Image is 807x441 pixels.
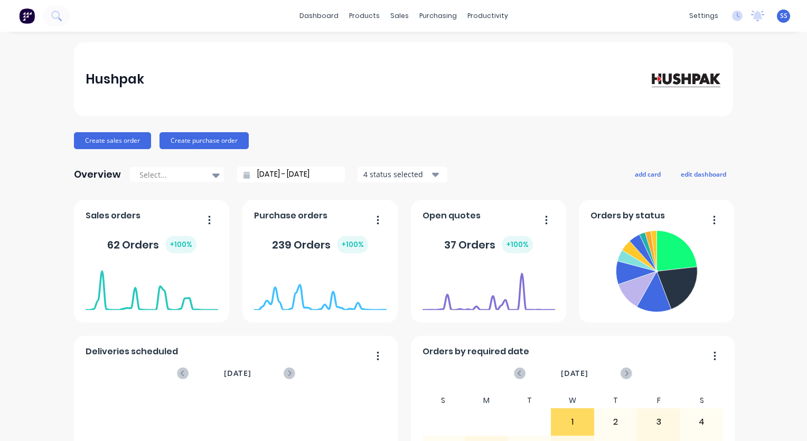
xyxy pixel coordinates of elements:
button: edit dashboard [674,167,733,181]
img: Factory [19,8,35,24]
span: Purchase orders [254,209,327,222]
span: [DATE] [224,368,251,379]
button: add card [628,167,668,181]
div: W [551,393,594,408]
div: 2 [595,409,637,435]
span: Orders by required date [423,345,529,358]
span: SS [780,11,787,21]
div: 1 [551,409,594,435]
div: 62 Orders [107,236,196,253]
div: T [508,393,551,408]
div: M [465,393,508,408]
div: + 100 % [502,236,533,253]
div: T [594,393,637,408]
a: dashboard [294,8,344,24]
div: purchasing [414,8,462,24]
div: 4 status selected [363,169,430,180]
div: 37 Orders [444,236,533,253]
span: Orders by status [590,209,665,222]
div: + 100 % [165,236,196,253]
button: Create purchase order [159,132,249,149]
div: S [680,393,724,408]
div: sales [385,8,414,24]
span: Open quotes [423,209,481,222]
div: settings [684,8,724,24]
div: 239 Orders [272,236,368,253]
div: 3 [637,409,680,435]
div: productivity [462,8,513,24]
span: [DATE] [561,368,588,379]
div: Overview [74,164,121,185]
div: F [637,393,680,408]
div: 4 [681,409,723,435]
span: Sales orders [86,209,140,222]
img: Hushpak [648,70,721,88]
button: 4 status selected [358,167,447,182]
div: Hushpak [86,69,144,90]
div: products [344,8,385,24]
button: Create sales order [74,132,151,149]
div: S [422,393,465,408]
div: + 100 % [337,236,368,253]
